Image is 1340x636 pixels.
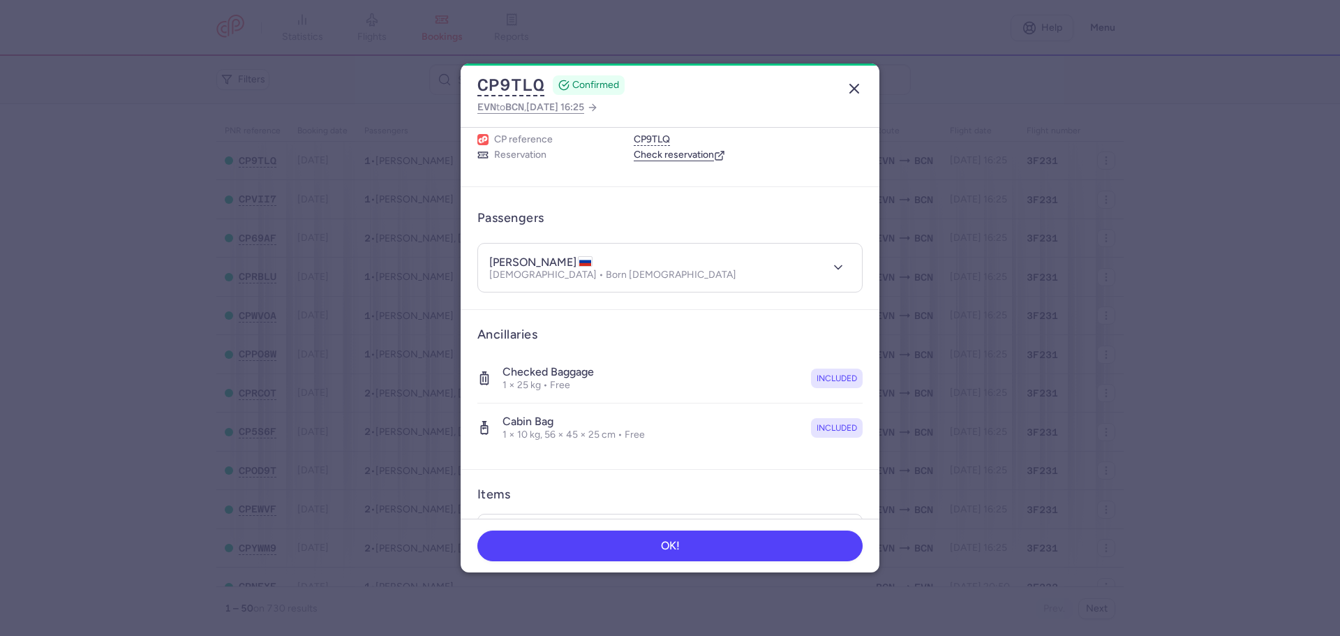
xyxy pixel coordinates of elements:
button: CP9TLQ [634,133,670,146]
span: to , [477,98,584,116]
a: Check reservation [634,149,725,161]
p: 1 × 10 kg, 56 × 45 × 25 cm • Free [502,429,645,441]
div: Booking€350.00 [478,515,862,578]
button: CP9TLQ [477,75,544,96]
h3: Ancillaries [477,327,863,343]
h4: [PERSON_NAME] [489,256,593,269]
figure: 1L airline logo [477,134,489,145]
span: [DATE] 16:25 [526,101,584,113]
h4: Checked baggage [502,365,594,379]
span: included [817,371,857,385]
span: EVN [477,101,496,112]
span: OK! [661,540,680,552]
span: included [817,421,857,435]
h3: Items [477,487,510,503]
a: EVNtoBCN,[DATE] 16:25 [477,98,598,116]
span: BCN [505,101,524,112]
h4: Cabin bag [502,415,645,429]
span: CP reference [494,133,553,146]
span: Reservation [494,149,546,161]
p: [DEMOGRAPHIC_DATA] • Born [DEMOGRAPHIC_DATA] [489,269,736,281]
h3: Passengers [477,210,544,226]
span: CONFIRMED [572,78,619,92]
p: 1 × 25 kg • Free [502,379,594,392]
button: OK! [477,531,863,561]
